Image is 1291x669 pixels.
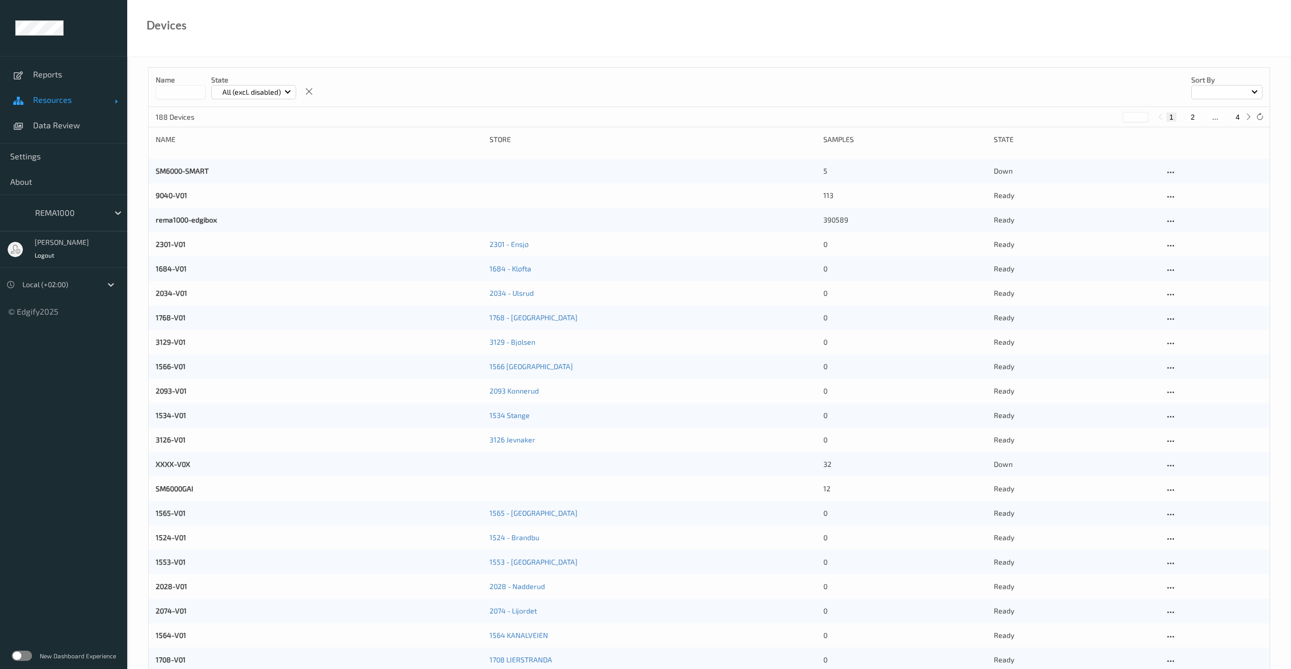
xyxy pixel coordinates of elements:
a: 2074-V01 [156,606,187,615]
p: ready [994,215,1157,225]
div: 0 [823,410,987,421]
button: ... [1209,113,1221,122]
a: XXXX-V0X [156,460,190,468]
a: 1768-V01 [156,313,186,322]
div: Samples [823,134,987,145]
a: 1708-V01 [156,655,186,664]
div: 12 [823,484,987,494]
div: Name [156,134,482,145]
a: 1564 KANALVEIEN [490,631,548,639]
a: 1566 [GEOGRAPHIC_DATA] [490,362,573,371]
div: 113 [823,190,987,201]
div: 0 [823,239,987,249]
a: 2074 - Lijordet [490,606,537,615]
p: ready [994,337,1157,347]
a: 2034-V01 [156,289,187,297]
p: Name [156,75,206,85]
a: 3126-V01 [156,435,186,444]
p: ready [994,386,1157,396]
div: 0 [823,386,987,396]
p: ready [994,264,1157,274]
div: 0 [823,630,987,640]
div: 0 [823,581,987,592]
div: 32 [823,459,987,469]
p: ready [994,190,1157,201]
a: 3129 - Bjølsen [490,338,535,346]
div: 0 [823,655,987,665]
a: 1565-V01 [156,509,186,517]
a: SM6000GAI [156,484,193,493]
a: 2028-V01 [156,582,187,591]
a: 2093 Konnerud [490,386,539,395]
a: 1684-V01 [156,264,187,273]
p: ready [994,435,1157,445]
a: 1534-V01 [156,411,186,420]
a: 1553-V01 [156,557,186,566]
a: 1566-V01 [156,362,186,371]
a: 2301 - Ensjø [490,240,529,248]
a: 3129-V01 [156,338,186,346]
a: 1565 - [GEOGRAPHIC_DATA] [490,509,578,517]
a: 2034 - Ulsrud [490,289,534,297]
a: 9040-V01 [156,191,187,200]
a: 3126 Jevnaker [490,435,535,444]
button: 2 [1188,113,1198,122]
div: 0 [823,533,987,543]
a: 1553 - [GEOGRAPHIC_DATA] [490,557,578,566]
div: 0 [823,313,987,323]
p: 188 Devices [156,112,232,122]
p: ready [994,361,1157,372]
div: 0 [823,606,987,616]
button: 1 [1166,113,1177,122]
p: ready [994,508,1157,518]
p: ready [994,606,1157,616]
a: 1708 LIERSTRANDA [490,655,552,664]
a: 1524 - Brandbu [490,533,539,542]
a: 1534 Stange [490,411,530,420]
p: State [211,75,296,85]
div: 0 [823,288,987,298]
p: ready [994,484,1157,494]
div: 5 [823,166,987,176]
p: All (excl. disabled) [219,87,284,97]
p: ready [994,313,1157,323]
a: rema1000-edgibox [156,215,217,224]
p: down [994,459,1157,469]
div: 0 [823,435,987,445]
p: ready [994,557,1157,567]
p: ready [994,533,1157,543]
a: SM6000-SMART [156,166,209,175]
p: Sort by [1191,75,1263,85]
a: 2028 - Nadderud [490,582,545,591]
div: 390589 [823,215,987,225]
div: 0 [823,557,987,567]
p: ready [994,655,1157,665]
div: 0 [823,508,987,518]
div: 0 [823,264,987,274]
a: 2093-V01 [156,386,187,395]
p: ready [994,239,1157,249]
p: ready [994,581,1157,592]
div: State [994,134,1157,145]
p: ready [994,288,1157,298]
a: 1768 - [GEOGRAPHIC_DATA] [490,313,578,322]
button: 4 [1232,113,1243,122]
a: 1684 - Kløfta [490,264,531,273]
div: Devices [147,20,187,31]
p: ready [994,410,1157,421]
p: ready [994,630,1157,640]
div: 0 [823,361,987,372]
p: down [994,166,1157,176]
div: 0 [823,337,987,347]
a: 2301-V01 [156,240,186,248]
div: Store [490,134,816,145]
a: 1524-V01 [156,533,186,542]
a: 1564-V01 [156,631,186,639]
